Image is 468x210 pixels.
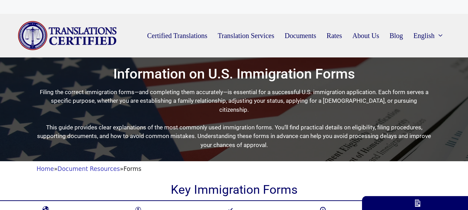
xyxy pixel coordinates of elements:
[280,28,321,44] a: Documents
[413,33,434,38] span: English
[117,27,451,44] nav: Primary
[213,28,280,44] a: Translation Services
[37,165,142,172] span: » »
[113,66,355,82] span: Information on U.S. Immigration Forms
[37,184,432,196] h2: Key Immigration Forms
[321,28,347,44] a: Rates
[58,165,120,172] a: Document Resources
[37,123,432,150] div: This guide provides clear explanations of the most commonly used immigration forms. You’ll find p...
[347,28,384,44] a: About Us
[37,88,432,115] p: Filing the correct immigration forms—and completing them accurately—is essential for a successful...
[384,28,408,44] a: Blog
[18,21,117,51] img: Translations Certified
[37,165,54,172] a: Home
[142,28,213,44] a: Certified Translations
[124,165,142,172] span: Forms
